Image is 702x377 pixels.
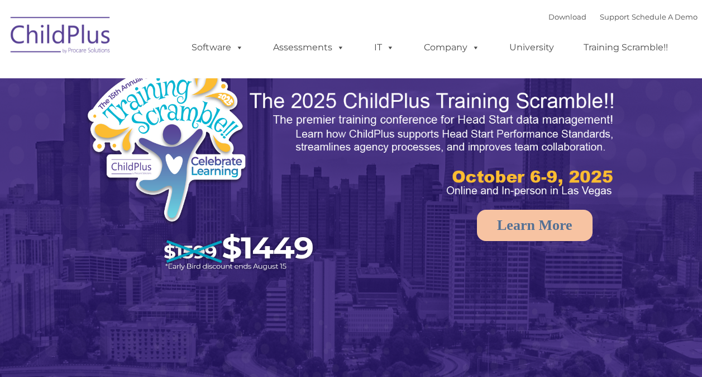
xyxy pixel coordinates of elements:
img: ChildPlus by Procare Solutions [5,9,117,65]
a: Download [548,12,586,21]
font: | [548,12,698,21]
a: University [498,36,565,59]
a: IT [363,36,405,59]
a: Learn More [477,210,593,241]
a: Software [180,36,255,59]
a: Company [413,36,491,59]
a: Assessments [262,36,356,59]
a: Support [600,12,629,21]
a: Schedule A Demo [632,12,698,21]
a: Training Scramble!! [572,36,679,59]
